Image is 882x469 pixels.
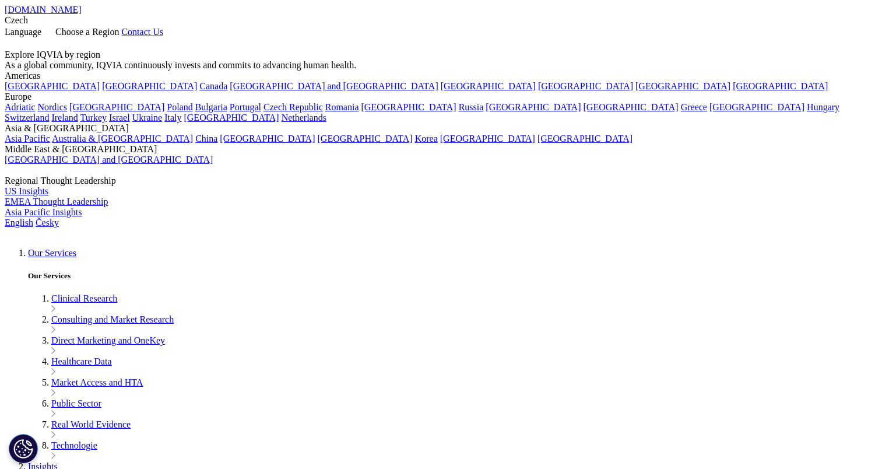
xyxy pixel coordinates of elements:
a: Netherlands [282,113,326,123]
a: [GEOGRAPHIC_DATA] [220,134,315,143]
a: Contact Us [121,27,163,37]
a: [GEOGRAPHIC_DATA] [486,102,581,112]
a: Česky [36,218,59,228]
a: Bulgaria [195,102,227,112]
a: Our Services [28,248,76,258]
div: Explore IQVIA by region [5,50,877,60]
a: Russia [459,102,484,112]
a: [GEOGRAPHIC_DATA] [102,81,197,91]
a: [GEOGRAPHIC_DATA] [318,134,413,143]
a: Greece [681,102,707,112]
a: [GEOGRAPHIC_DATA] and [GEOGRAPHIC_DATA] [5,155,213,164]
a: Australia & [GEOGRAPHIC_DATA] [52,134,193,143]
a: Hungary [807,102,839,112]
a: [GEOGRAPHIC_DATA] [635,81,730,91]
a: [GEOGRAPHIC_DATA] and [GEOGRAPHIC_DATA] [230,81,438,91]
a: [GEOGRAPHIC_DATA] [184,113,279,123]
div: Asia & [GEOGRAPHIC_DATA] [5,123,877,134]
a: [GEOGRAPHIC_DATA] [441,81,536,91]
a: [GEOGRAPHIC_DATA] [733,81,828,91]
a: EMEA Thought Leadership [5,197,108,206]
a: US Insights [5,186,48,196]
a: Romania [325,102,359,112]
a: Korea [415,134,438,143]
button: Nastavení souborů cookie [9,434,38,463]
a: Portugal [230,102,261,112]
a: Nordics [37,102,67,112]
a: Adriatic [5,102,35,112]
a: Poland [167,102,192,112]
h5: Our Services [28,271,877,281]
a: Italy [164,113,181,123]
a: Consulting and Market Research [51,314,174,324]
span: Language [5,27,41,37]
a: Asia Pacific [5,134,50,143]
a: Israel [109,113,130,123]
a: Direct Marketing and OneKey [51,335,165,345]
a: Turkey [80,113,107,123]
a: Ukraine [132,113,163,123]
a: [GEOGRAPHIC_DATA] [584,102,679,112]
a: Healthcare Data [51,356,111,366]
a: China [195,134,217,143]
div: As a global community, IQVIA continuously invests and commits to advancing human health. [5,60,877,71]
a: Ireland [51,113,78,123]
a: [GEOGRAPHIC_DATA] [538,81,633,91]
a: [GEOGRAPHIC_DATA] [361,102,456,112]
a: [GEOGRAPHIC_DATA] [5,81,100,91]
div: Regional Thought Leadership [5,176,877,186]
a: [GEOGRAPHIC_DATA] [440,134,535,143]
a: Market Access and HTA [51,377,143,387]
a: Czech Republic [263,102,323,112]
a: Switzerland [5,113,49,123]
a: [GEOGRAPHIC_DATA] [69,102,164,112]
div: Americas [5,71,877,81]
a: Canada [199,81,227,91]
span: Choose a Region [55,27,119,37]
a: English [5,218,33,228]
div: Czech [5,15,877,26]
div: Europe [5,92,877,102]
a: [GEOGRAPHIC_DATA] [537,134,632,143]
div: Middle East & [GEOGRAPHIC_DATA] [5,144,877,155]
a: [GEOGRAPHIC_DATA] [709,102,804,112]
a: Technologie [51,440,97,450]
a: Clinical Research [51,293,117,303]
a: [DOMAIN_NAME] [5,5,82,15]
a: Asia Pacific Insights [5,207,82,217]
a: Public Sector [51,398,101,408]
a: Real World Evidence [51,419,131,429]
